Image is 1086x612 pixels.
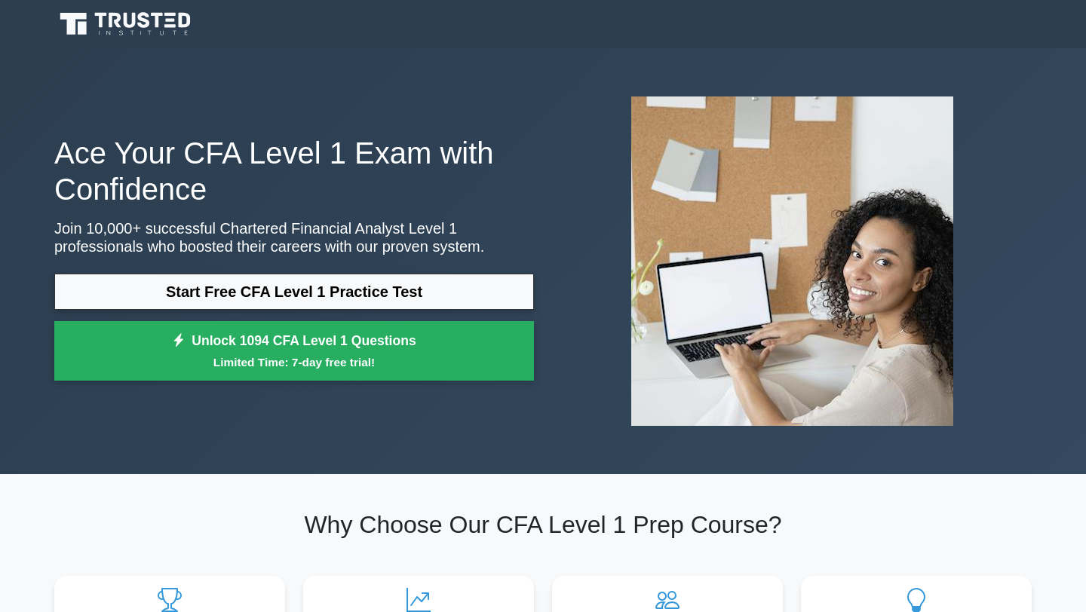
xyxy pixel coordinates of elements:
small: Limited Time: 7-day free trial! [73,353,515,371]
h2: Why Choose Our CFA Level 1 Prep Course? [54,510,1032,539]
p: Join 10,000+ successful Chartered Financial Analyst Level 1 professionals who boosted their caree... [54,219,534,256]
a: Start Free CFA Level 1 Practice Test [54,274,534,310]
h1: Ace Your CFA Level 1 Exam with Confidence [54,135,534,207]
a: Unlock 1094 CFA Level 1 QuestionsLimited Time: 7-day free trial! [54,321,534,381]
